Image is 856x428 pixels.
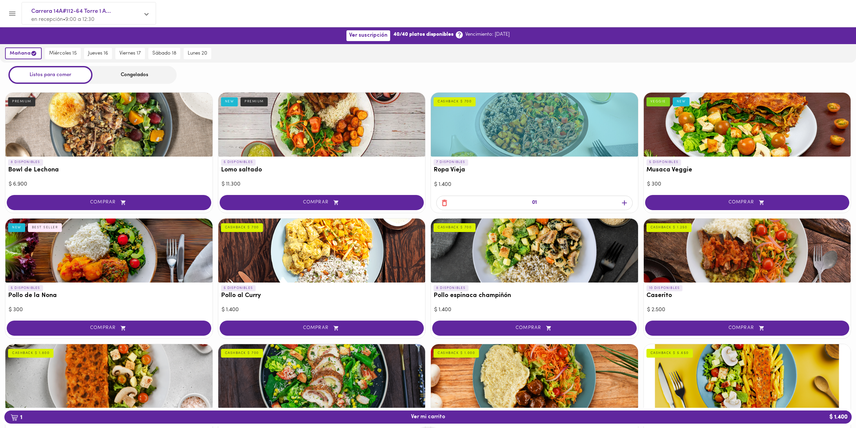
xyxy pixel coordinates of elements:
span: COMPRAR [654,200,841,205]
div: Lomo saltado [218,93,425,157]
span: mañana [10,50,37,57]
p: 5 DISPONIBLES [8,285,43,291]
span: COMPRAR [654,325,841,331]
div: Listos para comer [8,66,92,84]
div: Musaca Veggie [644,93,851,157]
div: Ensalada Cordon Bleu [218,344,425,408]
h3: Lomo saltado [221,167,423,174]
button: viernes 17 [115,48,145,59]
span: COMPRAR [15,200,203,205]
span: Carrera 14A#112-64 Torre 1 A... [31,7,140,16]
h3: Musaca Veggie [646,167,848,174]
button: COMPRAR [7,195,211,210]
span: COMPRAR [228,200,416,205]
div: $ 1.400 [222,306,422,314]
button: miércoles 15 [45,48,81,59]
p: 5 DISPONIBLES [221,285,256,291]
button: jueves 16 [84,48,112,59]
div: Pollo espinaca champiñón [431,219,638,283]
b: 40/40 platos disponibles [394,31,453,38]
b: 1 [6,413,26,422]
div: PREMIUM [8,97,35,106]
div: $ 300 [9,306,209,314]
button: COMPRAR [645,321,850,336]
h3: Caserito [646,292,848,299]
p: 8 DISPONIBLES [434,285,469,291]
div: CASHBACK $ 1.250 [646,223,692,232]
button: Menu [4,5,21,22]
button: mañana [5,47,42,59]
span: COMPRAR [228,325,416,331]
div: BEST SELLER [28,223,62,232]
button: 1Ver mi carrito$ 1.400 [4,410,852,424]
p: 7 DISPONIBLES [434,159,468,165]
span: lunes 20 [188,51,207,57]
h3: Pollo de la Nona [8,292,210,299]
div: Congelados [92,66,177,84]
span: Ver mi carrito [411,414,445,420]
div: $ 1.400 [434,306,635,314]
div: Pollo de la Nona [5,219,213,283]
button: COMPRAR [220,321,424,336]
div: Caserito [644,219,851,283]
div: $ 1.400 [434,181,635,189]
div: NEW [221,97,238,106]
div: CASHBACK $ 1.000 [434,349,479,358]
div: Lasagna Mixta [5,344,213,408]
p: 8 DISPONIBLES [8,159,43,165]
button: Ver suscripción [346,30,390,41]
div: Ropa Vieja [431,93,638,157]
div: Bowl de Lechona [5,93,213,157]
button: lunes 20 [184,48,211,59]
div: $ 2.500 [647,306,848,314]
p: 5 DISPONIBLES [646,159,681,165]
div: CASHBACK $ 5.650 [646,349,693,358]
div: $ 300 [647,180,848,188]
p: 01 [532,199,537,207]
div: CASHBACK $ 700 [434,97,476,106]
h3: Ropa Vieja [434,167,635,174]
h3: Bowl de Lechona [8,167,210,174]
div: Salmón toscana [644,344,851,408]
p: Vencimiento: [DATE] [465,31,510,38]
h3: Pollo espinaca champiñón [434,292,635,299]
span: viernes 17 [119,51,141,57]
div: $ 6.900 [9,180,209,188]
div: PREMIUM [240,97,268,106]
h3: Pollo al Curry [221,292,423,299]
button: COMPRAR [432,321,637,336]
button: sábado 18 [148,48,180,59]
span: en recepción • 9:00 a 12:30 [31,17,95,22]
button: COMPRAR [645,195,850,210]
button: COMPRAR [7,321,211,336]
iframe: Messagebird Livechat Widget [817,389,849,421]
div: CASHBACK $ 1.800 [8,349,53,358]
span: Ver suscripción [349,32,387,39]
span: miércoles 15 [49,51,77,57]
img: cart.png [10,414,18,421]
div: VEGGIE [646,97,670,106]
span: jueves 16 [88,51,108,57]
p: 5 DISPONIBLES [221,159,256,165]
div: Pollo al Curry [218,219,425,283]
div: CASHBACK $ 700 [434,223,476,232]
div: $ 11.300 [222,180,422,188]
p: 10 DISPONIBLES [646,285,683,291]
div: CASHBACK $ 700 [221,349,263,358]
span: sábado 18 [152,51,176,57]
div: Albóndigas BBQ [431,344,638,408]
div: NEW [673,97,690,106]
span: COMPRAR [441,325,628,331]
span: COMPRAR [15,325,203,331]
div: NEW [8,223,25,232]
div: CASHBACK $ 700 [221,223,263,232]
button: COMPRAR [220,195,424,210]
